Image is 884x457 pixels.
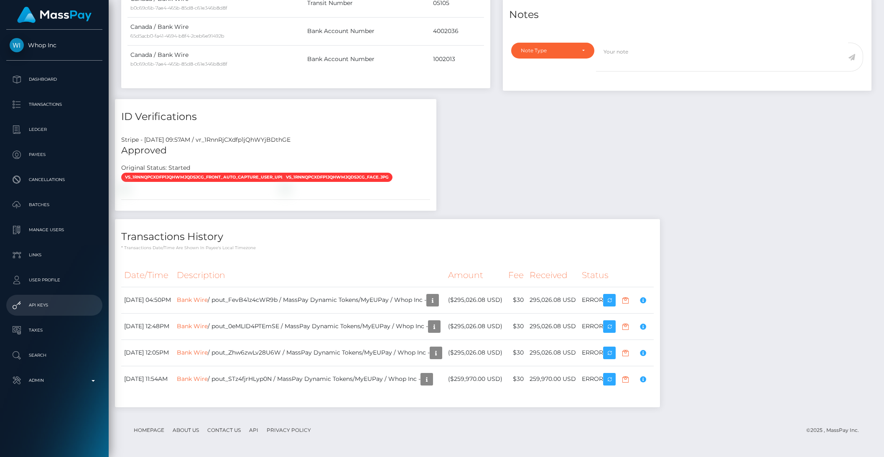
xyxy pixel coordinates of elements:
small: b0c69c6b-7ae4-465b-85d8-c61e346b8d8f [130,5,227,11]
small: 65d5acb0-fa41-4694-b8f4-2ceb6e91492b [130,33,224,39]
h5: Approved [121,144,430,157]
a: Payees [6,144,102,165]
span: Whop Inc [6,41,102,49]
a: Ledger [6,119,102,140]
p: Payees [10,148,99,161]
td: / pout_Zhw6zwLv28U6W / MassPay Dynamic Tokens/MyEUPay / Whop Inc - [174,340,445,366]
td: 295,026.08 USD [527,313,579,340]
a: Contact Us [204,424,244,437]
td: Canada / Bank Wire [127,45,304,73]
td: ERROR [579,366,654,392]
a: API Keys [6,295,102,316]
td: ($295,026.08 USD) [445,313,505,340]
td: Canada / Bank Wire [127,17,304,45]
td: $30 [505,366,527,392]
td: [DATE] 04:50PM [121,287,174,313]
a: Homepage [130,424,168,437]
p: Admin [10,374,99,387]
a: Dashboard [6,69,102,90]
td: 4002036 [430,17,484,45]
td: ($295,026.08 USD) [445,287,505,313]
a: Bank Wire [177,348,208,356]
td: ERROR [579,340,654,366]
a: Search [6,345,102,366]
a: Bank Wire [177,375,208,382]
button: Note Type [511,43,594,59]
th: Date/Time [121,264,174,287]
td: 295,026.08 USD [527,340,579,366]
td: ($259,970.00 USD) [445,366,505,392]
span: vs_1RnnQPCXdfp1jQhWMjQDSjcg_front_auto_capture_user_upload.jpg [121,173,307,182]
p: Ledger [10,123,99,136]
a: Links [6,245,102,266]
a: Bank Wire [177,296,208,303]
p: * Transactions date/time are shown in payee's local timezone [121,245,654,251]
td: Bank Account Number [304,45,430,73]
td: 259,970.00 USD [527,366,579,392]
td: Bank Account Number [304,17,430,45]
a: Manage Users [6,220,102,240]
img: vr_1RnnRjCXdfp1jQhWYjBDthGEfile_1RnnRbCXdfp1jQhWNPD1Jz7y [282,185,289,192]
td: $30 [505,340,527,366]
td: [DATE] 12:48PM [121,313,174,340]
a: Admin [6,370,102,391]
td: 295,026.08 USD [527,287,579,313]
div: © 2025 , MassPay Inc. [806,426,865,435]
p: Dashboard [10,73,99,86]
a: API [246,424,262,437]
th: Received [527,264,579,287]
td: ERROR [579,313,654,340]
th: Description [174,264,445,287]
td: $30 [505,313,527,340]
p: Manage Users [10,224,99,236]
div: Stripe - [DATE] 09:57AM / vr_1RnnRjCXdfp1jQhWYjBDthGE [115,135,436,144]
a: About Us [169,424,202,437]
h4: ID Verifications [121,110,430,124]
a: Bank Wire [177,322,208,329]
th: Amount [445,264,505,287]
a: Batches [6,194,102,215]
p: User Profile [10,274,99,286]
p: Transactions [10,98,99,111]
p: Search [10,349,99,362]
a: Taxes [6,320,102,341]
a: Cancellations [6,169,102,190]
a: User Profile [6,270,102,291]
h4: Notes [509,8,866,22]
p: Links [10,249,99,261]
th: Status [579,264,654,287]
td: [DATE] 11:54AM [121,366,174,392]
p: Cancellations [10,174,99,186]
td: / pout_FevB41z4cWR9b / MassPay Dynamic Tokens/MyEUPay / Whop Inc - [174,287,445,313]
img: MassPay Logo [17,7,92,23]
a: Privacy Policy [263,424,314,437]
td: 1002013 [430,45,484,73]
td: / pout_0eMLID4PTEmSE / MassPay Dynamic Tokens/MyEUPay / Whop Inc - [174,313,445,340]
th: Fee [505,264,527,287]
h7: Original Status: Started [121,164,190,171]
small: b0c69c6b-7ae4-465b-85d8-c61e346b8d8f [130,61,227,67]
p: Batches [10,199,99,211]
td: / pout_STz4fjrHLyp0N / MassPay Dynamic Tokens/MyEUPay / Whop Inc - [174,366,445,392]
td: $30 [505,287,527,313]
a: Transactions [6,94,102,115]
td: [DATE] 12:05PM [121,340,174,366]
td: ($295,026.08 USD) [445,340,505,366]
img: vr_1RnnRjCXdfp1jQhWYjBDthGEfile_1RnnRCCXdfp1jQhWwpwicjSf [121,185,128,192]
span: vs_1RnnQPCXdfp1jQhWMjQDSjcg_face.jpg [282,173,392,182]
p: API Keys [10,299,99,311]
td: ERROR [579,287,654,313]
p: Taxes [10,324,99,337]
div: Note Type [521,47,575,54]
img: Whop Inc [10,38,24,52]
h4: Transactions History [121,230,654,244]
